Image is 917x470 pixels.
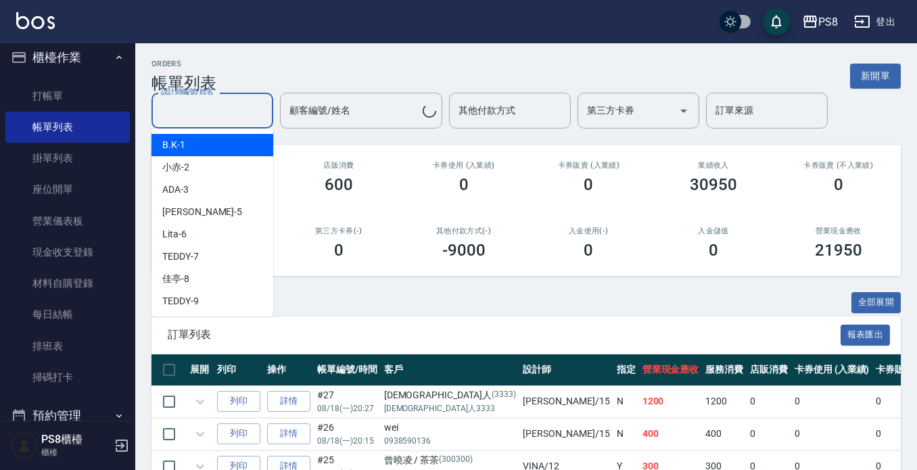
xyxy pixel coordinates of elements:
h2: 業績收入 [667,161,760,170]
a: 每日結帳 [5,299,130,330]
td: 0 [791,418,873,450]
a: 新開單 [850,69,901,82]
th: 操作 [264,354,314,386]
h3: 600 [325,175,353,194]
h2: 入金儲值 [667,227,760,235]
div: 曾曉凌 / 茶茶 [384,453,517,467]
h2: 卡券販賣 (入業績) [542,161,635,170]
h3: 21950 [815,241,862,260]
td: [PERSON_NAME] /15 [519,385,613,417]
td: #26 [314,418,381,450]
a: 材料自購登錄 [5,268,130,299]
td: 0 [747,418,791,450]
th: 服務消費 [702,354,747,386]
td: 400 [702,418,747,450]
img: Person [11,432,38,459]
img: Logo [16,12,55,29]
h2: 其他付款方式(-) [417,227,510,235]
p: (300300) [439,453,473,467]
h3: -9000 [442,241,486,260]
p: 0938590136 [384,435,517,447]
h5: PS8櫃檯 [41,433,110,446]
a: 掃碼打卡 [5,362,130,393]
h3: 0 [584,241,593,260]
h3: 0 [459,175,469,194]
a: 座位開單 [5,174,130,205]
h3: 0 [584,175,593,194]
td: #27 [314,385,381,417]
h2: ORDERS [151,60,216,68]
p: 08/18 (一) 20:27 [317,402,377,415]
button: 新開單 [850,64,901,89]
td: 400 [639,418,703,450]
h2: 第三方卡券(-) [293,227,385,235]
button: Open [673,100,695,122]
button: 列印 [217,391,260,412]
p: 櫃檯 [41,446,110,459]
div: PS8 [818,14,838,30]
h2: 卡券販賣 (不入業績) [792,161,885,170]
button: 登出 [849,9,901,34]
h3: 0 [709,241,718,260]
a: 營業儀表板 [5,206,130,237]
span: 訂單列表 [168,328,841,342]
td: 1200 [639,385,703,417]
th: 卡券使用 (入業績) [791,354,873,386]
span: Lita -6 [162,227,187,241]
th: 指定 [613,354,639,386]
a: 詳情 [267,423,310,444]
th: 營業現金應收 [639,354,703,386]
span: TEDDY -9 [162,294,199,308]
h3: 0 [834,175,843,194]
p: [DEMOGRAPHIC_DATA]人3333 [384,402,517,415]
button: 報表匯出 [841,325,891,346]
h2: 卡券使用 (入業績) [417,161,510,170]
button: PS8 [797,8,843,36]
td: 0 [747,385,791,417]
h2: 店販消費 [293,161,385,170]
td: 0 [791,385,873,417]
button: 全部展開 [851,292,901,313]
div: [DEMOGRAPHIC_DATA]人 [384,388,517,402]
span: 佳亭 -8 [162,272,189,286]
h2: 營業現金應收 [792,227,885,235]
a: 現金收支登錄 [5,237,130,268]
th: 客戶 [381,354,520,386]
td: N [613,418,639,450]
h3: 帳單列表 [151,74,216,93]
label: 設計師編號/姓名 [161,87,214,97]
p: (3333) [492,388,516,402]
span: B.K -1 [162,138,185,152]
span: [PERSON_NAME] -5 [162,205,242,219]
th: 列印 [214,354,264,386]
button: 列印 [217,423,260,444]
button: 預約管理 [5,398,130,433]
h3: 0 [334,241,344,260]
td: N [613,385,639,417]
th: 展開 [187,354,214,386]
button: save [763,8,790,35]
a: 詳情 [267,391,310,412]
a: 掛單列表 [5,143,130,174]
a: 帳單列表 [5,112,130,143]
th: 店販消費 [747,354,791,386]
a: 排班表 [5,331,130,362]
div: wei [384,421,517,435]
span: ADA -3 [162,183,189,197]
button: 櫃檯作業 [5,40,130,75]
span: TEDDY -7 [162,250,199,264]
a: 打帳單 [5,80,130,112]
td: 1200 [702,385,747,417]
a: 報表匯出 [841,327,891,340]
h2: 入金使用(-) [542,227,635,235]
h3: 30950 [690,175,737,194]
th: 帳單編號/時間 [314,354,381,386]
th: 設計師 [519,354,613,386]
p: 08/18 (一) 20:15 [317,435,377,447]
span: 小赤 -2 [162,160,189,174]
td: [PERSON_NAME] /15 [519,418,613,450]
